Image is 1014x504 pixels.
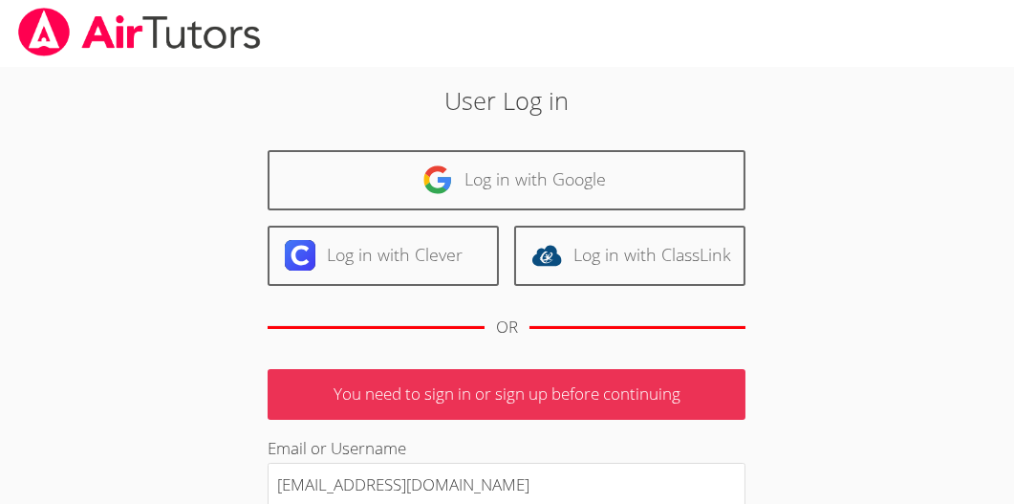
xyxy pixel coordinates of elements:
[268,150,745,210] a: Log in with Google
[268,369,745,420] p: You need to sign in or sign up before continuing
[142,82,873,119] h2: User Log in
[531,240,562,271] img: classlink-logo-d6bb404cc1216ec64c9a2012d9dc4662098be43eaf13dc465df04b49fa7ab582.svg
[16,8,263,56] img: airtutors_banner-c4298cdbf04f3fff15de1276eac7730deb9818008684d7c2e4769d2f7ddbe033.png
[514,226,745,286] a: Log in with ClassLink
[285,240,315,271] img: clever-logo-6eab21bc6e7a338710f1a6ff85c0baf02591cd810cc4098c63d3a4b26e2feb20.svg
[422,164,453,195] img: google-logo-50288ca7cdecda66e5e0955fdab243c47b7ad437acaf1139b6f446037453330a.svg
[268,437,406,459] label: Email or Username
[268,226,499,286] a: Log in with Clever
[496,314,518,341] div: OR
